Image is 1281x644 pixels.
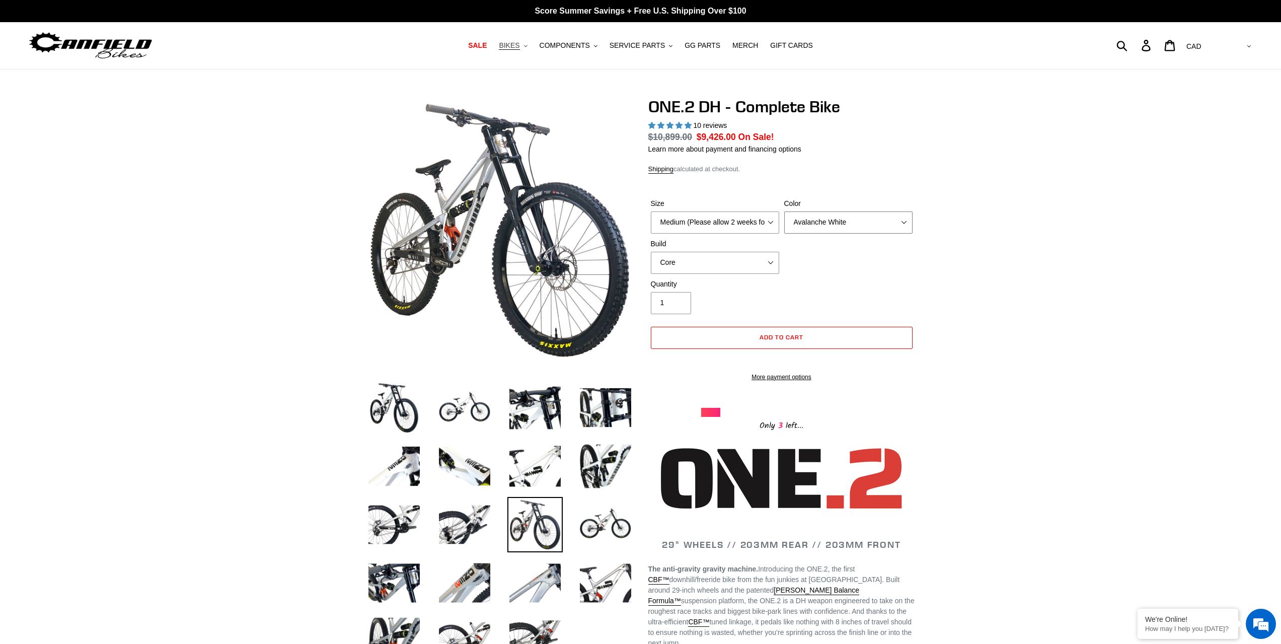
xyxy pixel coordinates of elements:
[727,39,763,52] a: MERCH
[499,41,519,50] span: BIKES
[535,39,602,52] button: COMPONENTS
[1122,34,1148,56] input: Search
[648,164,915,174] div: calculated at checkout.
[578,497,633,552] img: Load image into Gallery viewer, ONE.2 DH - Complete Bike
[775,419,786,432] span: 3
[648,145,801,153] a: Learn more about payment and financing options
[770,41,813,50] span: GIFT CARDS
[578,555,633,611] img: Load image into Gallery viewer, ONE.2 DH - Complete Bike
[463,39,492,52] a: SALE
[648,132,693,142] s: $10,899.00
[738,130,774,144] span: On Sale!
[437,439,492,494] img: Load image into Gallery viewer, ONE.2 DH - Complete Bike
[648,576,669,585] a: CBF™
[651,239,779,249] label: Build
[732,41,758,50] span: MERCH
[366,497,422,552] img: Load image into Gallery viewer, ONE.2 DH - Complete Bike
[578,439,633,494] img: Load image into Gallery viewer, ONE.2 DH - Complete Bike
[507,497,563,552] img: Load image into Gallery viewer, ONE.2 DH - Complete Bike
[605,39,677,52] button: SERVICE PARTS
[697,132,736,142] span: $9,426.00
[648,121,694,129] span: 5.00 stars
[648,586,859,606] a: [PERSON_NAME] Balance Formula™
[651,279,779,290] label: Quantity
[648,97,915,116] h1: ONE.2 DH - Complete Bike
[648,165,674,174] a: Shipping
[784,198,913,209] label: Color
[28,30,154,61] img: Canfield Bikes
[578,380,633,436] img: Load image into Gallery viewer, ONE.2 DH - Complete Bike
[437,555,492,611] img: Load image into Gallery viewer, ONE.2 DH - Complete Bike
[437,497,492,552] img: Load image into Gallery viewer, ONE.2 DH - Complete Bike
[693,121,727,129] span: 10 reviews
[366,380,422,436] img: Load image into Gallery viewer, ONE.2 DH - Complete Bike
[540,41,590,50] span: COMPONENTS
[651,327,913,349] button: Add to cart
[680,39,725,52] a: GG PARTS
[651,198,779,209] label: Size
[648,565,759,573] strong: The anti-gravity gravity machine.
[651,373,913,382] a: More payment options
[760,333,803,341] span: Add to cart
[507,555,563,611] img: Load image into Gallery viewer, ONE.2 DH - Complete Bike
[688,618,709,627] a: CBF™
[765,39,818,52] a: GIFT CARDS
[507,439,563,494] img: Load image into Gallery viewer, ONE.2 DH - Complete Bike
[1145,625,1231,632] p: How may I help you today?
[366,555,422,611] img: Load image into Gallery viewer, ONE.2 DH - Complete Bike
[610,41,665,50] span: SERVICE PARTS
[366,439,422,494] img: Load image into Gallery viewer, ONE.2 DH - Complete Bike
[685,41,720,50] span: GG PARTS
[468,41,487,50] span: SALE
[662,539,900,550] span: 29" WHEELS // 203MM REAR // 203MM FRONT
[507,380,563,436] img: Load image into Gallery viewer, ONE.2 DH - Complete Bike
[437,380,492,436] img: Load image into Gallery viewer, ONE.2 DH - Complete Bike
[1145,615,1231,623] div: We're Online!
[494,39,532,52] button: BIKES
[701,417,862,433] div: Only left...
